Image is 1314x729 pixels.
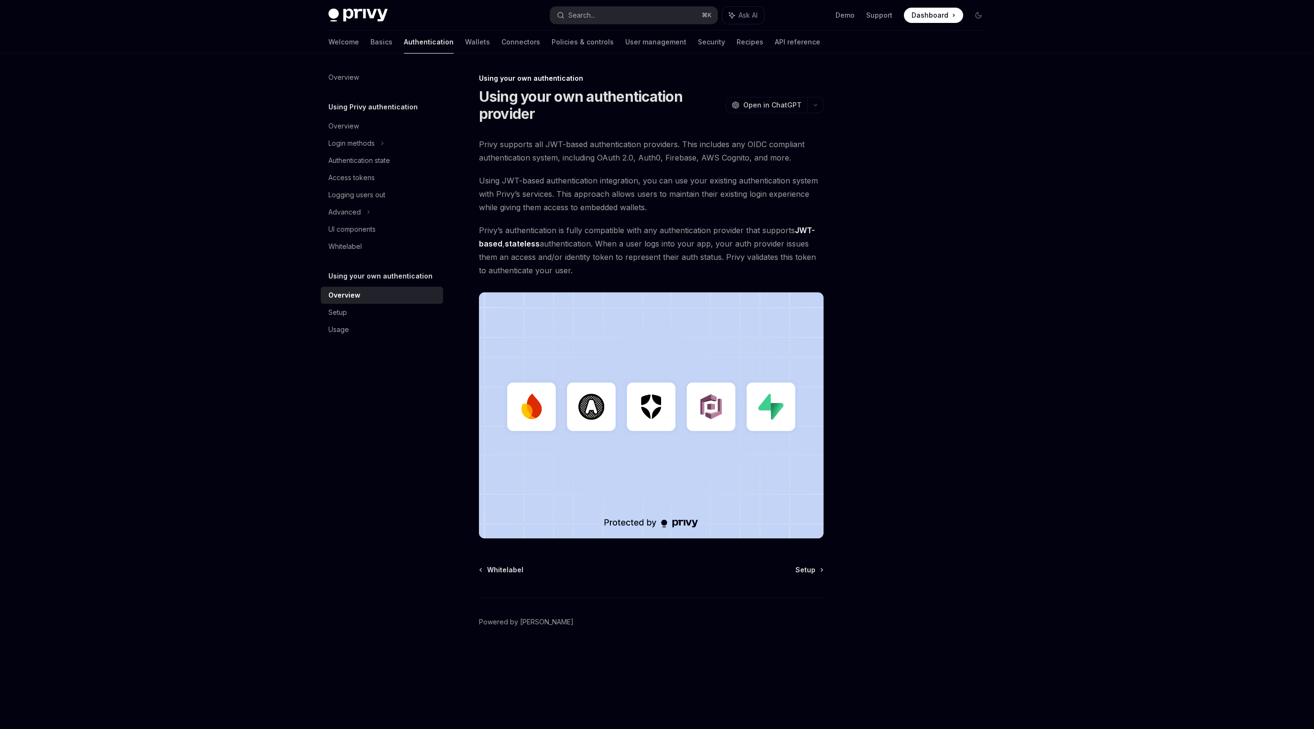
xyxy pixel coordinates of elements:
[743,100,802,110] span: Open in ChatGPT
[480,565,523,575] a: Whitelabel
[321,287,443,304] a: Overview
[795,565,823,575] a: Setup
[328,206,361,218] div: Advanced
[866,11,892,20] a: Support
[795,565,815,575] span: Setup
[328,307,347,318] div: Setup
[726,97,807,113] button: Open in ChatGPT
[722,7,764,24] button: Ask AI
[552,31,614,54] a: Policies & controls
[328,172,375,183] div: Access tokens
[479,174,824,214] span: Using JWT-based authentication integration, you can use your existing authentication system with ...
[328,31,359,54] a: Welcome
[328,224,376,235] div: UI components
[321,169,443,186] a: Access tokens
[321,321,443,338] a: Usage
[625,31,686,54] a: User management
[404,31,454,54] a: Authentication
[328,9,388,22] img: dark logo
[971,8,986,23] button: Toggle dark mode
[321,69,443,86] a: Overview
[328,189,385,201] div: Logging users out
[505,239,540,249] a: stateless
[550,7,717,24] button: Search...⌘K
[775,31,820,54] a: API reference
[479,138,824,164] span: Privy supports all JWT-based authentication providers. This includes any OIDC compliant authentic...
[328,120,359,132] div: Overview
[836,11,855,20] a: Demo
[702,11,712,19] span: ⌘ K
[328,138,375,149] div: Login methods
[465,31,490,54] a: Wallets
[328,72,359,83] div: Overview
[328,241,362,252] div: Whitelabel
[912,11,948,20] span: Dashboard
[479,224,824,277] span: Privy’s authentication is fully compatible with any authentication provider that supports , authe...
[487,565,523,575] span: Whitelabel
[737,31,763,54] a: Recipes
[321,186,443,204] a: Logging users out
[321,221,443,238] a: UI components
[904,8,963,23] a: Dashboard
[321,304,443,321] a: Setup
[328,289,360,301] div: Overview
[321,118,443,135] a: Overview
[370,31,392,54] a: Basics
[328,270,433,282] h5: Using your own authentication
[321,238,443,255] a: Whitelabel
[698,31,725,54] a: Security
[479,88,722,122] h1: Using your own authentication provider
[738,11,758,20] span: Ask AI
[568,10,595,21] div: Search...
[328,324,349,335] div: Usage
[328,101,418,113] h5: Using Privy authentication
[328,155,390,166] div: Authentication state
[479,74,824,83] div: Using your own authentication
[501,31,540,54] a: Connectors
[479,617,574,627] a: Powered by [PERSON_NAME]
[479,292,824,538] img: JWT-based auth splash
[321,152,443,169] a: Authentication state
